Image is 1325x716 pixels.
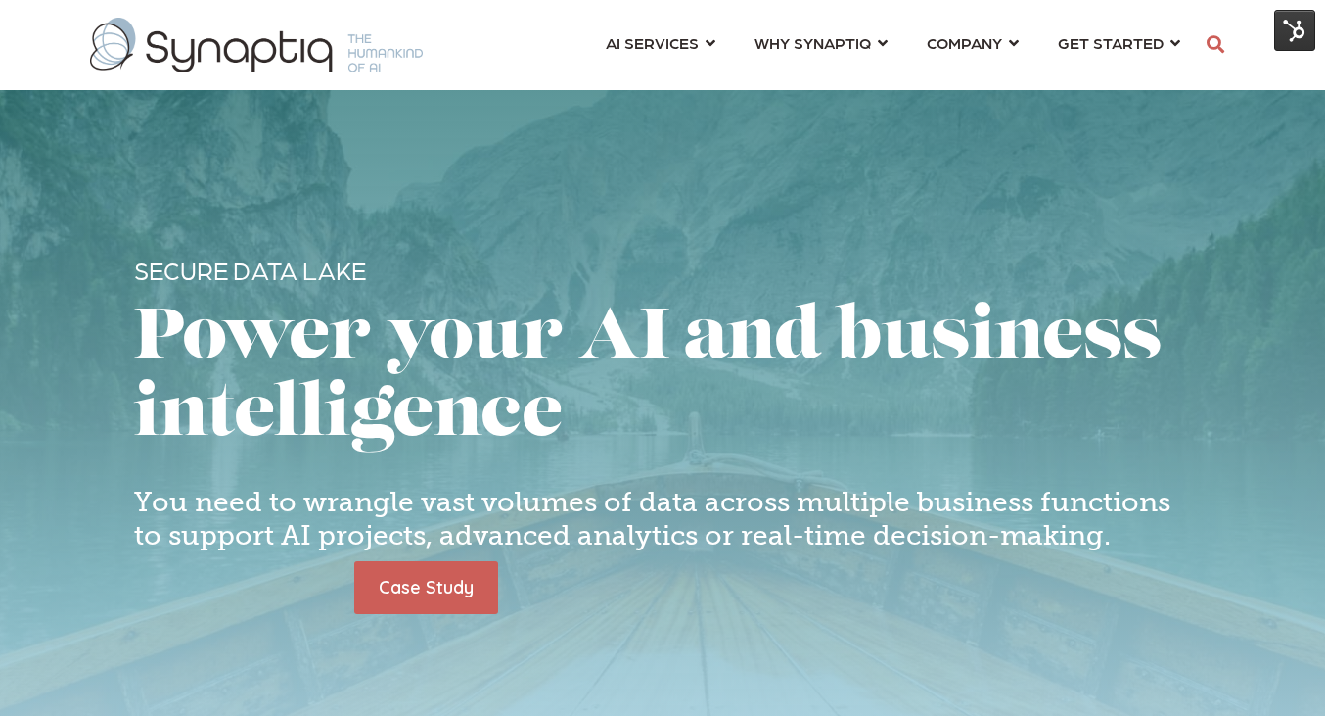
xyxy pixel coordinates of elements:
[1058,24,1180,61] a: GET STARTED
[754,29,871,56] span: WHY SYNAPTIQ
[754,24,888,61] a: WHY SYNAPTIQ
[134,302,1191,456] h1: Power your AI and business intelligence
[354,561,498,614] a: Case Study
[927,29,1002,56] span: COMPANY
[1274,10,1315,51] img: HubSpot Tools Menu Toggle
[1058,29,1164,56] span: GET STARTED
[134,486,1191,551] h4: You need to wrangle vast volumes of data across multiple business functions to support AI project...
[606,29,699,56] span: AI SERVICES
[90,18,423,72] img: synaptiq logo-1
[134,561,340,611] iframe: Embedded CTA
[606,24,715,61] a: AI SERVICES
[927,24,1019,61] a: COMPANY
[586,10,1200,80] nav: menu
[134,255,1191,284] p: Secure Data Lake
